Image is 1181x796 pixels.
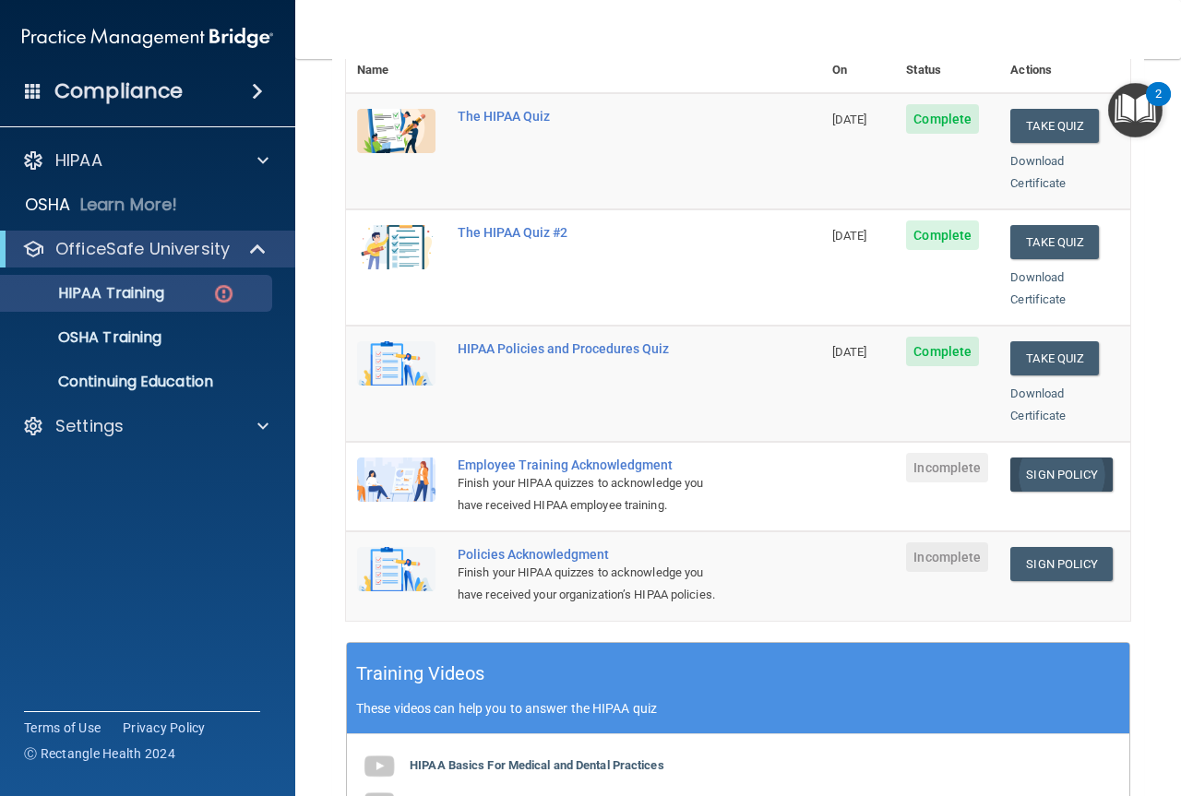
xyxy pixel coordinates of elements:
p: Settings [55,415,124,437]
p: HIPAA [55,149,102,172]
iframe: Drift Widget Chat Controller [862,665,1159,739]
a: OfficeSafe University [22,238,268,260]
p: Learn More! [80,194,178,216]
p: Continuing Education [12,373,264,391]
th: Name [346,26,447,93]
th: Expires On [821,26,895,93]
button: Take Quiz [1010,341,1099,375]
span: Complete [906,220,979,250]
div: HIPAA Policies and Procedures Quiz [458,341,729,356]
a: HIPAA [22,149,268,172]
b: HIPAA Basics For Medical and Dental Practices [410,758,664,772]
th: Actions [999,26,1130,93]
div: 2 [1155,94,1162,118]
span: Incomplete [906,542,988,572]
h5: Training Videos [356,658,485,690]
div: Finish your HIPAA quizzes to acknowledge you have received your organization’s HIPAA policies. [458,562,729,606]
button: Open Resource Center, 2 new notifications [1108,83,1163,137]
button: Take Quiz [1010,109,1099,143]
a: Settings [22,415,268,437]
button: Take Quiz [1010,225,1099,259]
div: The HIPAA Quiz #2 [458,225,729,240]
a: Privacy Policy [123,719,206,737]
p: OSHA Training [12,328,161,347]
a: Sign Policy [1010,457,1113,492]
div: The HIPAA Quiz [458,109,729,124]
a: Download Certificate [1010,270,1066,306]
img: danger-circle.6113f641.png [212,282,235,305]
span: [DATE] [832,113,867,126]
span: Complete [906,337,979,366]
img: PMB logo [22,19,273,56]
p: These videos can help you to answer the HIPAA quiz [356,701,1120,716]
p: OSHA [25,194,71,216]
span: Incomplete [906,453,988,482]
p: OfficeSafe University [55,238,230,260]
div: Policies Acknowledgment [458,547,729,562]
p: HIPAA Training [12,284,164,303]
a: Terms of Use [24,719,101,737]
div: Employee Training Acknowledgment [458,457,729,472]
span: Ⓒ Rectangle Health 2024 [24,744,175,763]
div: Finish your HIPAA quizzes to acknowledge you have received HIPAA employee training. [458,472,729,517]
a: Sign Policy [1010,547,1113,581]
span: Complete [906,104,979,134]
th: Status [895,26,999,93]
span: [DATE] [832,345,867,359]
a: Download Certificate [1010,386,1066,422]
img: gray_youtube_icon.38fcd6cc.png [361,748,398,785]
a: Download Certificate [1010,154,1066,190]
span: [DATE] [832,229,867,243]
h4: Compliance [54,78,183,104]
